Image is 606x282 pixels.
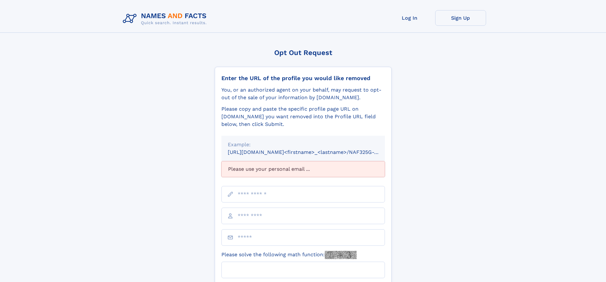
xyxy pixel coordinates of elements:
div: Please use your personal email ... [221,161,385,177]
label: Please solve the following math function: [221,251,357,259]
div: Enter the URL of the profile you would like removed [221,75,385,82]
small: [URL][DOMAIN_NAME]<firstname>_<lastname>/NAF325G-xxxxxxxx [228,149,397,155]
div: You, or an authorized agent on your behalf, may request to opt-out of the sale of your informatio... [221,86,385,101]
a: Log In [384,10,435,26]
a: Sign Up [435,10,486,26]
img: Logo Names and Facts [120,10,212,27]
div: Opt Out Request [215,49,392,57]
div: Example: [228,141,379,148]
div: Please copy and paste the specific profile page URL on [DOMAIN_NAME] you want removed into the Pr... [221,105,385,128]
